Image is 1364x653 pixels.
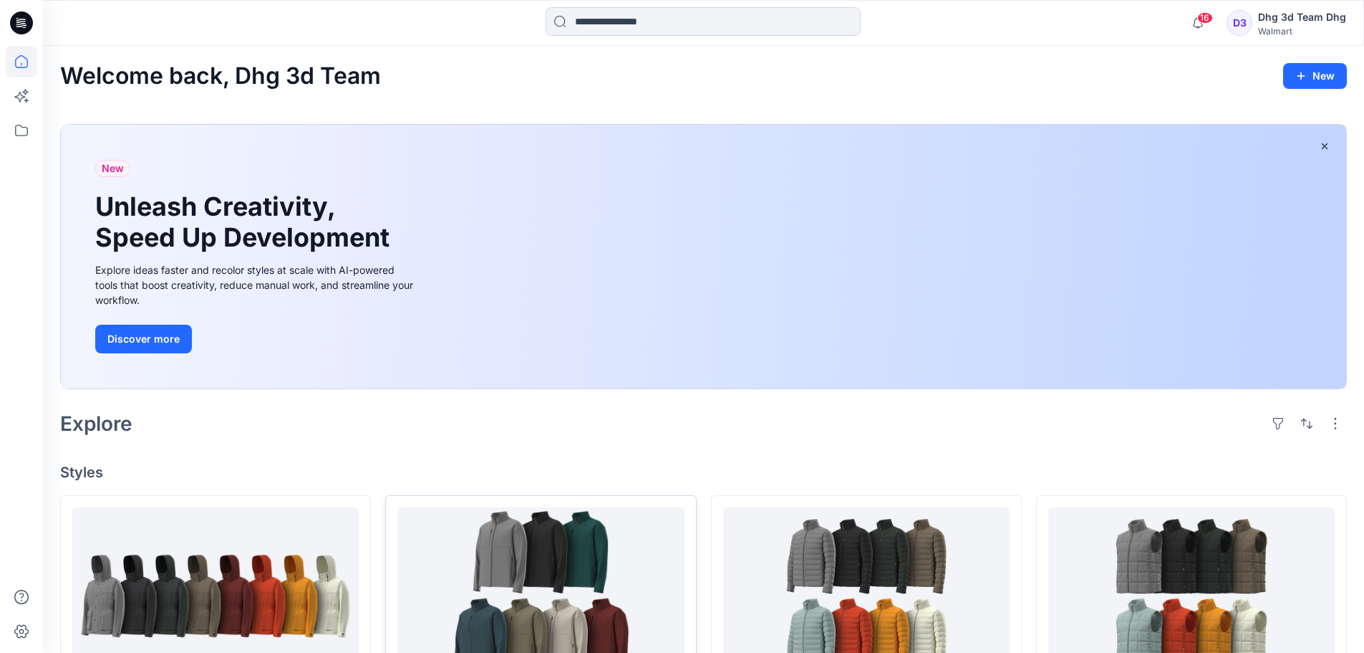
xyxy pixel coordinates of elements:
[1258,26,1346,37] div: Walmart
[1283,63,1347,89] button: New
[60,464,1347,481] h4: Styles
[1197,12,1213,24] span: 16
[102,160,124,177] span: New
[95,262,417,308] div: Explore ideas faster and recolor styles at scale with AI-powered tools that boost creativity, red...
[60,412,132,435] h2: Explore
[1227,10,1252,36] div: D3
[95,325,192,353] button: Discover more
[95,191,396,253] h1: Unleash Creativity, Speed Up Development
[1258,9,1346,26] div: Dhg 3d Team Dhg
[95,325,417,353] a: Discover more
[60,63,381,90] h2: Welcome back, Dhg 3d Team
